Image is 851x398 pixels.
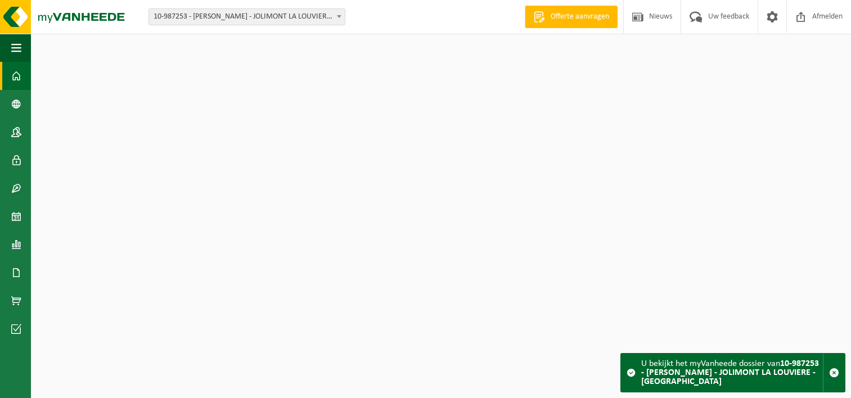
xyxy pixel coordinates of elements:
div: U bekijkt het myVanheede dossier van [641,354,823,392]
span: 10-987253 - CHU HELORA - JOLIMONT LA LOUVIERE - LA LOUVIÈRE [149,9,345,25]
iframe: chat widget [6,373,188,398]
strong: 10-987253 - [PERSON_NAME] - JOLIMONT LA LOUVIERE - [GEOGRAPHIC_DATA] [641,359,819,386]
a: Offerte aanvragen [525,6,618,28]
span: 10-987253 - CHU HELORA - JOLIMONT LA LOUVIERE - LA LOUVIÈRE [148,8,345,25]
span: Offerte aanvragen [548,11,612,22]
